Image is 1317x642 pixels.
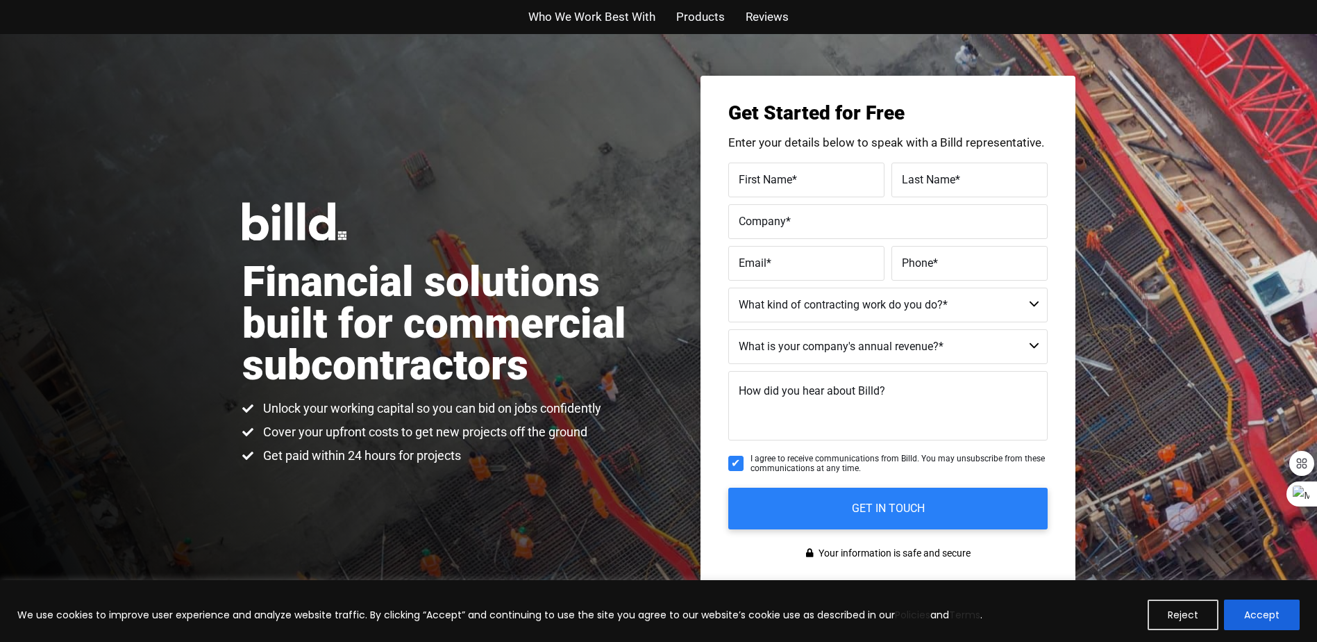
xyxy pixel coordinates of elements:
[750,454,1048,474] span: I agree to receive communications from Billd. You may unsubscribe from these communications at an...
[1148,600,1218,630] button: Reject
[728,137,1048,149] p: Enter your details below to speak with a Billd representative.
[746,7,789,27] a: Reviews
[902,172,955,186] span: Last Name
[739,172,792,186] span: First Name
[528,7,655,27] a: Who We Work Best With
[739,256,766,269] span: Email
[739,384,885,397] span: How did you hear about Billd?
[17,607,982,623] p: We use cookies to improve user experience and analyze website traffic. By clicking “Accept” and c...
[815,543,971,563] span: Your information is safe and secure
[242,261,659,386] h1: Financial solutions built for commercial subcontractors
[260,424,587,441] span: Cover your upfront costs to get new projects off the ground
[949,608,980,622] a: Terms
[728,456,744,471] input: I agree to receive communications from Billd. You may unsubscribe from these communications at an...
[902,256,933,269] span: Phone
[728,488,1048,529] input: GET IN TOUCH
[260,447,461,464] span: Get paid within 24 hours for projects
[895,608,930,622] a: Policies
[728,104,1048,123] h3: Get Started for Free
[739,214,786,227] span: Company
[1224,600,1300,630] button: Accept
[676,7,725,27] a: Products
[260,400,601,417] span: Unlock your working capital so you can bid on jobs confidently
